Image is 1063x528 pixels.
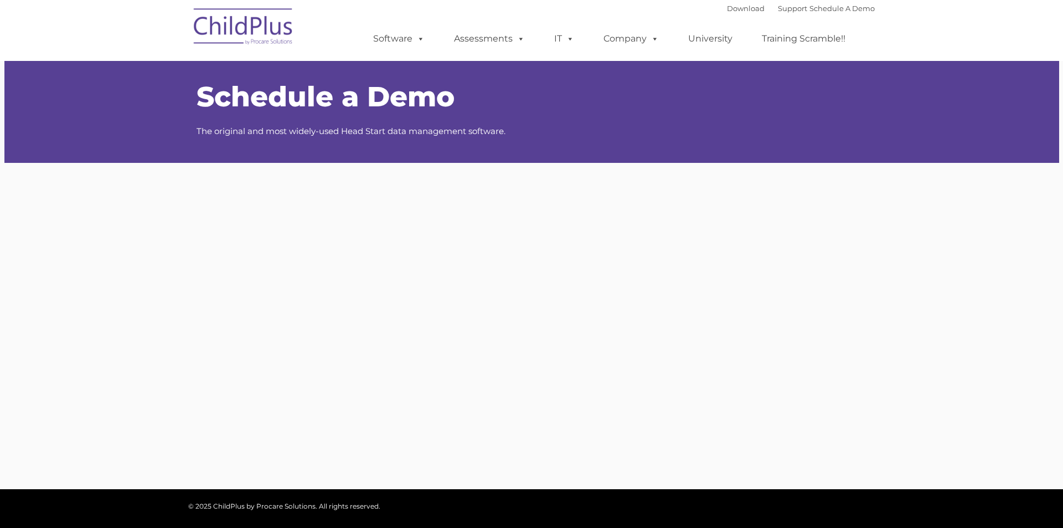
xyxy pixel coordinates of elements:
[188,1,299,56] img: ChildPlus by Procare Solutions
[727,4,875,13] font: |
[543,28,585,50] a: IT
[809,4,875,13] a: Schedule A Demo
[197,80,455,114] span: Schedule a Demo
[727,4,765,13] a: Download
[443,28,536,50] a: Assessments
[197,126,505,136] span: The original and most widely-used Head Start data management software.
[751,28,856,50] a: Training Scramble!!
[592,28,670,50] a: Company
[362,28,436,50] a: Software
[188,502,380,510] span: © 2025 ChildPlus by Procare Solutions. All rights reserved.
[677,28,744,50] a: University
[778,4,807,13] a: Support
